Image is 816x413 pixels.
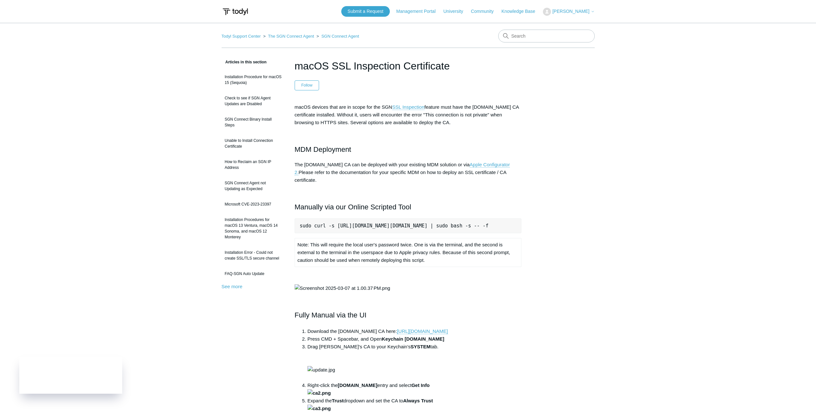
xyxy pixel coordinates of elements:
p: macOS devices that are in scope for the SGN feature must have the [DOMAIN_NAME] CA certificate in... [295,103,522,126]
a: Todyl Support Center [222,34,261,39]
strong: Always Trust [307,398,433,411]
img: ca2.png [307,389,331,397]
a: Community [471,8,500,15]
a: Microsoft CVE-2023-23397 [222,198,285,210]
h2: MDM Deployment [295,144,522,155]
img: Screenshot 2025-03-07 at 1.00.37 PM.png [295,284,390,292]
li: Press CMD + Spacebar, and Open [307,335,522,343]
li: Drag [PERSON_NAME]'s CA to your Keychain's tab. [307,343,522,381]
a: SSL Inspection [392,104,424,110]
span: [PERSON_NAME] [552,9,589,14]
a: [URL][DOMAIN_NAME] [397,328,448,334]
img: update.jpg [307,366,335,374]
a: Check to see if SGN Agent Updates are Disabled [222,92,285,110]
h1: macOS SSL Inspection Certificate [295,58,522,74]
strong: SYSTEM [411,344,431,349]
a: How to Reclaim an SGN IP Address [222,156,285,174]
span: Articles in this section [222,60,267,64]
a: Submit a Request [341,6,390,17]
a: Knowledge Base [501,8,542,15]
a: Installation Procedures for macOS 13 Ventura, macOS 14 Sonoma, and macOS 12 Monterey [222,214,285,243]
a: SGN Connect Agent [321,34,359,39]
strong: [DOMAIN_NAME] [338,382,377,388]
a: University [443,8,469,15]
input: Search [498,30,595,42]
strong: Get Info [307,382,430,396]
a: Unable to Install Connection Certificate [222,134,285,152]
a: Installation Error - Could not create SSL/TLS secure channel [222,246,285,264]
pre: sudo curl -s [URL][DOMAIN_NAME][DOMAIN_NAME] | sudo bash -s -- -f [295,218,522,233]
strong: Trust [332,398,344,403]
button: Follow Article [295,80,319,90]
td: Note: This will require the local user's password twice. One is via the terminal, and the second ... [295,238,521,267]
a: See more [222,284,243,289]
a: SGN Connect Agent not Updating as Expected [222,177,285,195]
h2: Fully Manual via the UI [295,309,522,321]
h2: Manually via our Online Scripted Tool [295,201,522,213]
li: The SGN Connect Agent [262,34,315,39]
a: Installation Procedure for macOS 15 (Sequoia) [222,71,285,89]
a: Apple Configurator 2. [295,162,510,175]
p: The [DOMAIN_NAME] CA can be deployed with your existing MDM solution or via Please refer to the d... [295,161,522,184]
li: Right-click the entry and select [307,381,522,397]
a: SGN Connect Binary Install Steps [222,113,285,131]
img: Todyl Support Center Help Center home page [222,6,249,18]
a: Management Portal [396,8,442,15]
a: The SGN Connect Agent [268,34,314,39]
li: Download the [DOMAIN_NAME] CA here: [307,327,522,335]
img: ca3.png [307,405,331,412]
li: SGN Connect Agent [315,34,359,39]
a: FAQ-SGN Auto Update [222,268,285,280]
strong: Keychain [DOMAIN_NAME] [382,336,444,342]
li: Todyl Support Center [222,34,262,39]
iframe: Todyl Status [19,357,122,394]
button: [PERSON_NAME] [543,8,594,16]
